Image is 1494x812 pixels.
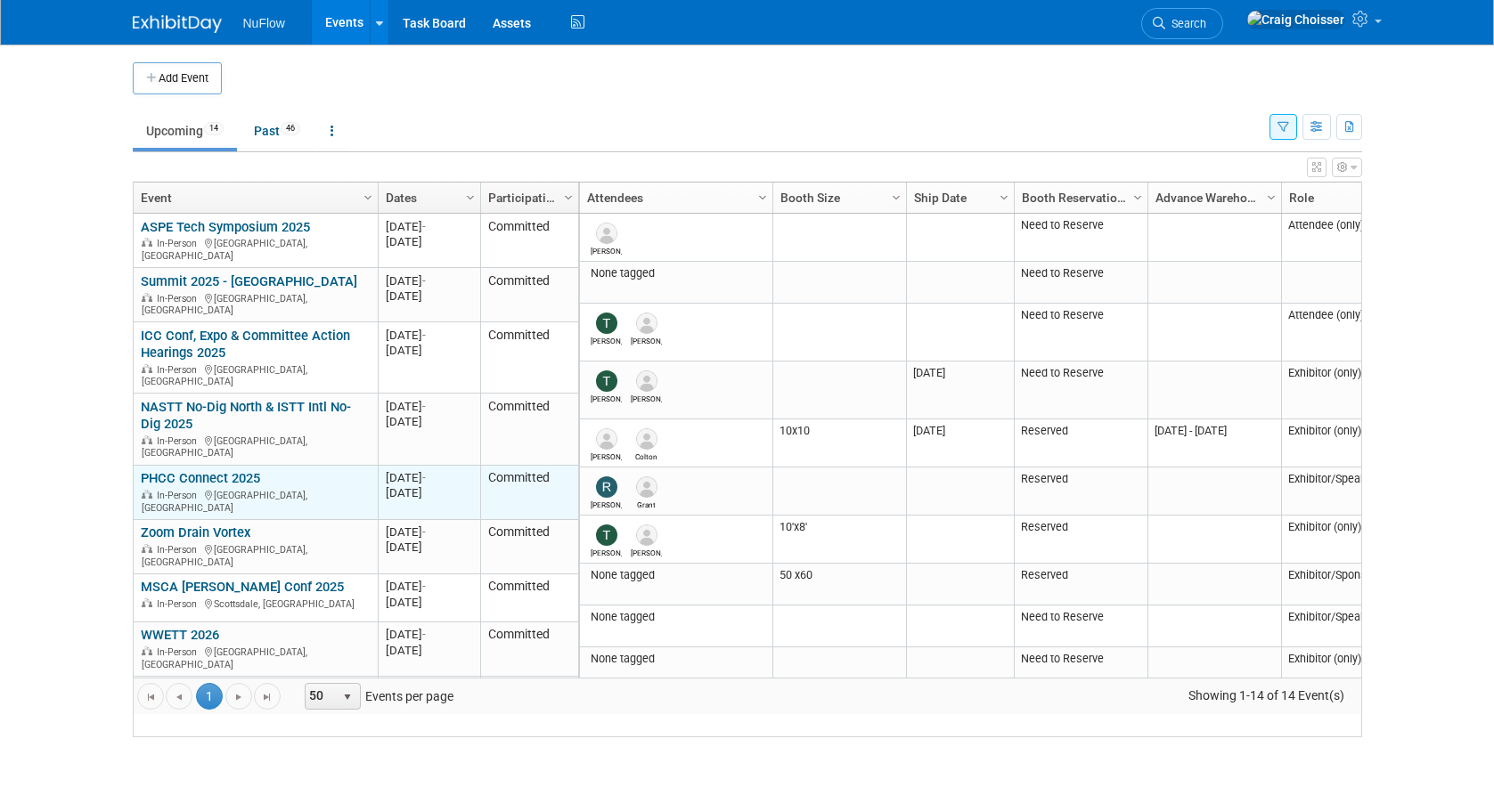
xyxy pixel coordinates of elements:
a: Dates [386,183,469,213]
td: [DATE] [906,361,1014,419]
td: Exhibitor (only) [1281,647,1385,689]
img: In-Person Event [142,238,152,247]
a: MSCA [PERSON_NAME] Conf 2025 [141,579,344,595]
a: Advance Warehouse Dates [1155,183,1269,213]
img: Colton McKeithen [636,428,657,450]
a: Participation [488,183,567,213]
span: - [422,471,426,484]
td: Committed [480,322,578,394]
td: Committed [480,394,578,465]
span: - [422,220,426,233]
span: select [340,690,355,704]
img: Chris Cheek [596,223,617,244]
span: Go to the first page [143,690,158,704]
img: In-Person Event [142,490,152,499]
img: In-Person Event [142,435,152,444]
td: Exhibitor (only) [1281,516,1385,564]
td: Need to Reserve [1014,647,1147,689]
td: Committed [480,574,578,622]
img: Tom Bowman [596,524,617,546]
span: 1 [196,683,223,710]
div: Mike Douglass [591,450,622,461]
div: Grant Duxbury [631,498,662,509]
img: In-Person Event [142,544,152,553]
span: In-Person [157,646,202,658]
div: [DATE] [386,414,472,429]
span: Column Settings [561,191,576,205]
td: Exhibitor/Sponsor [1281,564,1385,605]
img: Tom Bowman [596,370,617,392]
div: [GEOGRAPHIC_DATA], [GEOGRAPHIC_DATA] [141,235,370,262]
div: [DATE] [386,328,472,343]
a: Search [1141,8,1223,39]
div: [GEOGRAPHIC_DATA], [GEOGRAPHIC_DATA] [141,644,370,670]
div: [GEOGRAPHIC_DATA], [GEOGRAPHIC_DATA] [141,433,370,459]
div: [DATE] [386,273,472,288]
img: Grant Duxbury [636,476,657,498]
td: [DATE] - [DATE] [1147,419,1281,467]
div: None tagged [586,266,765,280]
div: Scottsdale, [GEOGRAPHIC_DATA] [141,596,370,611]
a: Zoom Drain Vortex [141,524,250,540]
td: Exhibitor (only) [1281,419,1385,467]
button: Add Event [133,62,222,94]
td: Need to Reserve [1014,605,1147,647]
td: Committed [480,268,578,322]
td: Exhibitor/Speaker/Sponsor [1281,467,1385,516]
div: None tagged [586,652,765,666]
div: [DATE] [386,595,472,610]
a: Column Settings [994,183,1014,209]
img: Evan Stark [636,370,657,392]
div: Chris Cheek [591,244,622,256]
a: Go to the last page [254,683,281,710]
span: 50 [306,684,336,709]
td: Need to Reserve [1014,262,1147,304]
span: Showing 1-14 of 14 Event(s) [1172,683,1360,708]
a: Booth Size [780,183,894,213]
div: Ryan Klachko [591,498,622,509]
td: Committed [480,520,578,574]
div: [DATE] [386,524,472,540]
td: Need to Reserve [1014,304,1147,361]
span: Go to the next page [232,690,246,704]
td: Reserved [1014,467,1147,516]
span: In-Person [157,293,202,304]
span: - [422,274,426,288]
span: Search [1165,17,1206,30]
div: None tagged [586,610,765,624]
td: 50 x60 [772,564,906,605]
div: [DATE] [386,470,472,485]
a: Go to the first page [137,683,164,710]
div: [DATE] [386,579,472,594]
td: Committed [480,466,578,520]
img: In-Person Event [142,598,152,607]
a: PHCC Connect 2025 [141,470,260,486]
a: NASTT No-Dig North & ISTT Intl No-Dig 2025 [141,399,351,432]
a: ICC Conf, Expo & Committee Action Hearings 2025 [141,328,350,361]
td: [DATE] [906,419,1014,467]
img: In-Person Event [142,646,152,655]
td: Exhibitor/Speaker [1281,605,1385,647]
span: In-Person [157,598,202,610]
span: Column Settings [755,191,770,205]
div: Tom Bowman [591,546,622,557]
div: [GEOGRAPHIC_DATA], [GEOGRAPHIC_DATA] [141,487,370,514]
span: Column Settings [997,191,1011,205]
img: Ryan Klachko [596,476,617,498]
a: Attendees [587,183,761,213]
div: [GEOGRAPHIC_DATA], [GEOGRAPHIC_DATA] [141,290,370,317]
td: Reserved [1014,419,1147,467]
span: - [422,525,426,539]
img: Craig Choisser [1246,10,1345,29]
a: Column Settings [358,183,378,209]
div: Tom Bowman [591,392,622,403]
a: Column Settings [1128,183,1147,209]
td: Committed [480,214,578,268]
span: 46 [281,122,300,135]
div: [GEOGRAPHIC_DATA], [GEOGRAPHIC_DATA] [141,541,370,568]
a: Event [141,183,366,213]
div: None tagged [586,568,765,582]
td: Attendee (only) [1281,214,1385,262]
a: Column Settings [461,183,480,209]
a: Column Settings [886,183,906,209]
